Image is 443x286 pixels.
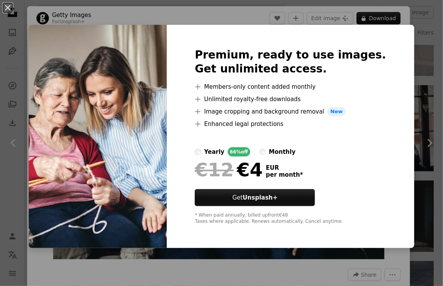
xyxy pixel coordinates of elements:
[243,194,278,201] strong: Unsplash+
[269,147,296,157] div: monthly
[195,212,386,225] div: * When paid annually, billed upfront €48 Taxes where applicable. Renews automatically. Cancel any...
[195,160,234,180] span: €12
[195,107,386,116] li: Image cropping and background removal
[327,107,346,116] span: New
[195,160,263,180] div: €4
[266,171,303,178] span: per month *
[195,119,386,129] li: Enhanced legal protections
[266,164,303,171] span: EUR
[195,82,386,91] li: Members-only content added monthly
[195,95,386,104] li: Unlimited royalty-free downloads
[29,25,167,248] img: premium_photo-1682001096014-d6f6f7abb60f
[228,147,251,157] div: 66% off
[195,149,201,155] input: yearly66%off
[260,149,266,155] input: monthly
[195,48,386,76] h2: Premium, ready to use images. Get unlimited access.
[204,147,224,157] div: yearly
[195,189,315,206] button: GetUnsplash+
